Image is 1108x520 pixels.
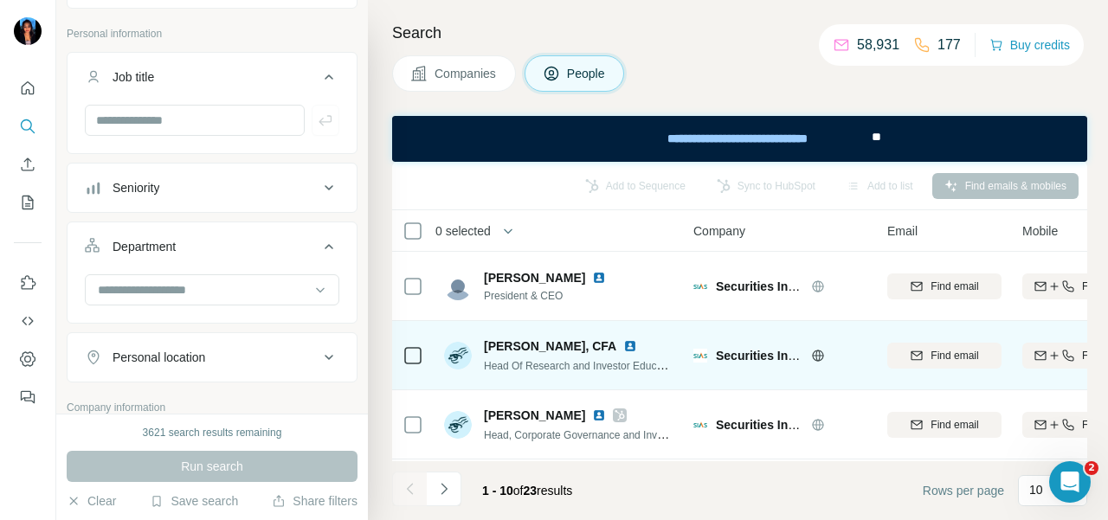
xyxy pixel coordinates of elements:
span: Securities Investors Association Singapore ([PERSON_NAME]) [716,349,1079,363]
button: Seniority [68,167,357,209]
button: Use Surfe on LinkedIn [14,267,42,299]
span: 1 - 10 [482,484,513,498]
img: Logo of Securities Investors Association Singapore (SIAS) [693,349,707,363]
iframe: Intercom live chat [1049,461,1091,503]
button: Save search [150,492,238,510]
img: Avatar [444,411,472,439]
span: [PERSON_NAME] [484,269,585,286]
span: Securities Investors Association Singapore ([PERSON_NAME]) [716,279,1079,293]
img: LinkedIn logo [623,339,637,353]
span: Find email [931,417,978,433]
div: Personal location [113,349,205,366]
button: Personal location [68,337,357,378]
span: of [513,484,524,498]
p: 10 [1029,481,1043,498]
img: LinkedIn logo [592,408,606,422]
iframe: Banner [392,116,1087,162]
div: Job title [113,68,154,86]
span: Securities Investors Association Singapore ([PERSON_NAME]) [716,418,1079,432]
button: Enrich CSV [14,149,42,180]
span: results [482,484,572,498]
h4: Search [392,21,1087,45]
span: Rows per page [923,482,1004,499]
span: Find email [931,348,978,363]
img: Avatar [444,342,472,369]
button: Find email [887,273,1002,299]
button: Feedback [14,382,42,413]
span: Mobile [1022,222,1058,240]
button: Find email [887,343,1002,369]
button: Buy credits [989,33,1070,57]
div: Department [113,238,176,255]
img: Avatar [14,17,42,45]
img: Avatar [444,273,472,300]
span: Companies [435,65,498,82]
button: Find email [887,412,1002,438]
span: Email [887,222,918,240]
span: People [567,65,607,82]
div: 3621 search results remaining [143,425,282,440]
span: [PERSON_NAME], CFA [484,337,616,355]
div: Seniority [113,179,159,196]
button: Use Surfe API [14,305,42,337]
button: Search [14,111,42,142]
p: 58,931 [857,35,899,55]
span: 23 [524,484,538,498]
span: Head, Corporate Governance and Investor Rights [484,427,712,441]
img: Logo of Securities Investors Association Singapore (SIAS) [693,418,707,432]
button: Navigate to next page [427,472,461,506]
img: Logo of Securities Investors Association Singapore (SIAS) [693,279,707,293]
button: Quick start [14,73,42,104]
button: Dashboard [14,343,42,375]
p: Company information [67,400,358,415]
button: Share filters [272,492,358,510]
p: Personal information [67,26,358,42]
span: Head Of Research and Investor Education [484,358,679,372]
span: Company [693,222,745,240]
span: 0 selected [435,222,491,240]
span: [PERSON_NAME] [484,407,585,424]
button: Job title [68,56,357,105]
button: My lists [14,187,42,218]
button: Clear [67,492,116,510]
span: 2 [1085,461,1098,475]
span: President & CEO [484,288,613,304]
span: Find email [931,279,978,294]
p: 177 [937,35,961,55]
button: Department [68,226,357,274]
img: LinkedIn logo [592,271,606,285]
